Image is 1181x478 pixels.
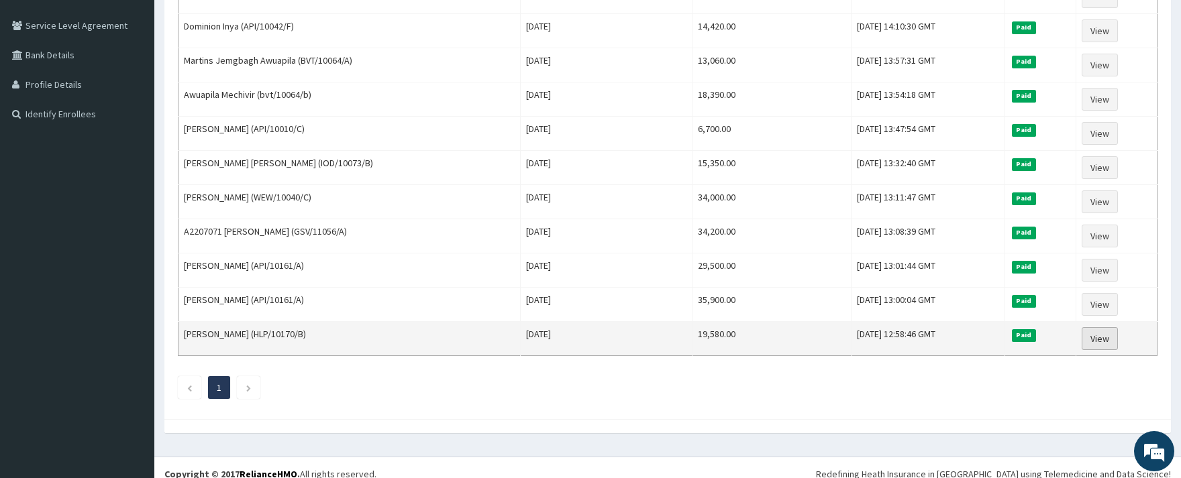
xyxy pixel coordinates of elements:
span: Paid [1012,158,1036,170]
a: View [1082,19,1118,42]
span: Paid [1012,227,1036,239]
td: [DATE] 13:54:18 GMT [852,82,1005,117]
td: [DATE] 13:47:54 GMT [852,117,1005,151]
td: Martins Jemgbagh Awuapila (BVT/10064/A) [178,48,521,82]
td: 13,060.00 [692,48,852,82]
td: 14,420.00 [692,14,852,48]
div: Minimize live chat window [220,7,252,39]
td: [PERSON_NAME] (WEW/10040/C) [178,185,521,219]
a: View [1082,156,1118,179]
div: Chat with us now [70,75,225,93]
td: [DATE] 12:58:46 GMT [852,322,1005,356]
td: [DATE] 13:01:44 GMT [852,253,1005,288]
td: 29,500.00 [692,253,852,288]
td: [DATE] [521,48,692,82]
a: View [1082,225,1118,247]
td: [DATE] [521,322,692,356]
td: 18,390.00 [692,82,852,117]
a: View [1082,190,1118,213]
span: Paid [1012,124,1036,136]
span: Paid [1012,329,1036,341]
a: View [1082,54,1118,76]
a: View [1082,327,1118,350]
td: [DATE] [521,288,692,322]
span: Paid [1012,261,1036,273]
td: 34,000.00 [692,185,852,219]
a: View [1082,88,1118,111]
td: Dominion Inya (API/10042/F) [178,14,521,48]
td: 19,580.00 [692,322,852,356]
td: 15,350.00 [692,151,852,185]
td: [DATE] [521,219,692,253]
td: [PERSON_NAME] (API/10010/C) [178,117,521,151]
td: [DATE] [521,117,692,151]
td: A2207071 [PERSON_NAME] (GSV/11056/A) [178,219,521,253]
td: [DATE] [521,82,692,117]
a: View [1082,259,1118,282]
td: [DATE] [521,14,692,48]
td: [DATE] 13:08:39 GMT [852,219,1005,253]
td: [PERSON_NAME] (API/10161/A) [178,288,521,322]
td: [DATE] 14:10:30 GMT [852,14,1005,48]
td: [DATE] 13:57:31 GMT [852,48,1005,82]
td: [DATE] [521,253,692,288]
td: [DATE] 13:11:47 GMT [852,185,1005,219]
td: [PERSON_NAME] (API/10161/A) [178,253,521,288]
a: Previous page [187,381,193,394]
td: [DATE] [521,151,692,185]
span: Paid [1012,192,1036,204]
td: Awuapila Mechivir (bvt/10064/b) [178,82,521,117]
a: View [1082,122,1118,145]
td: 35,900.00 [692,288,852,322]
img: d_794563401_company_1708531726252_794563401 [25,67,54,101]
td: 34,200.00 [692,219,852,253]
textarea: Type your message and hit 'Enter' [7,328,256,375]
a: View [1082,293,1118,316]
span: Paid [1012,21,1036,34]
td: [DATE] 13:32:40 GMT [852,151,1005,185]
span: Paid [1012,295,1036,307]
span: Paid [1012,56,1036,68]
a: Page 1 is your current page [217,381,221,394]
td: [PERSON_NAME] (HLP/10170/B) [178,322,521,356]
td: [PERSON_NAME] [PERSON_NAME] (IOD/10073/B) [178,151,521,185]
td: [DATE] [521,185,692,219]
td: 6,700.00 [692,117,852,151]
a: Next page [246,381,252,394]
td: [DATE] 13:00:04 GMT [852,288,1005,322]
span: We're online! [78,150,185,285]
span: Paid [1012,90,1036,102]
